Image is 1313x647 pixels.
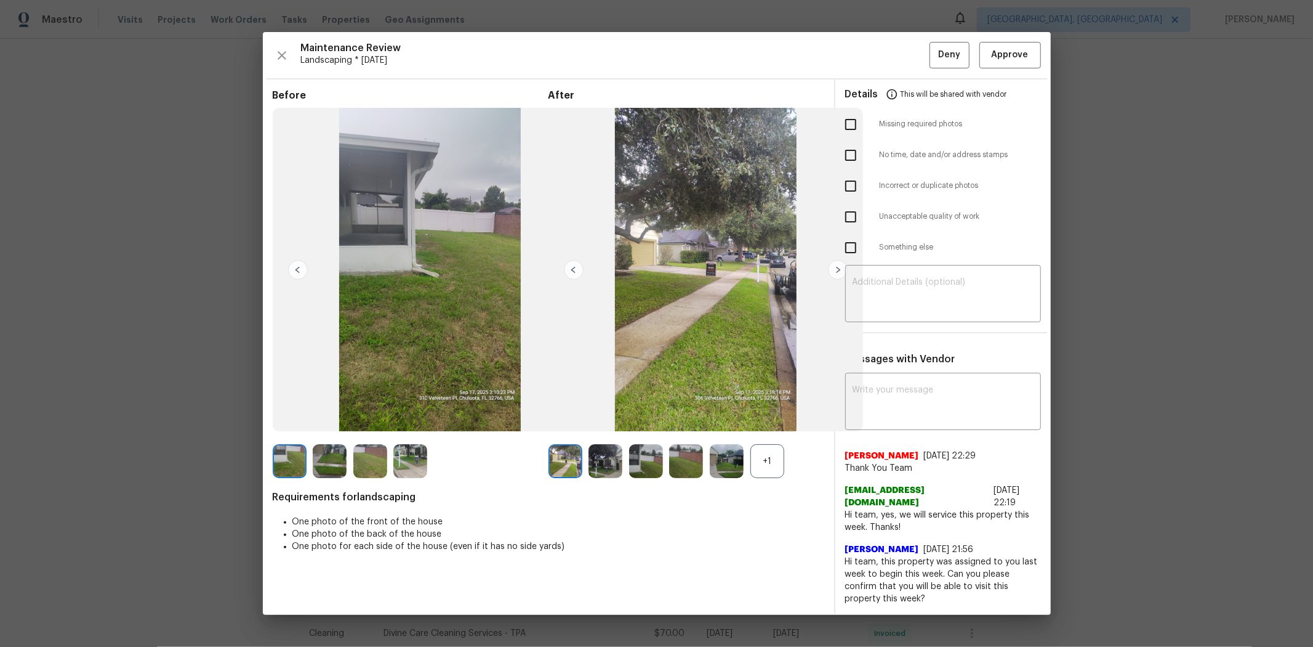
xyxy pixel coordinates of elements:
span: Thank You Team [845,462,1041,474]
span: Hi team, yes, we will service this property this week. Thanks! [845,509,1041,534]
li: One photo for each side of the house (even if it has no side yards) [292,540,824,553]
div: Something else [835,232,1051,263]
span: Deny [938,47,960,63]
li: One photo of the front of the house [292,516,824,528]
img: right-chevron-button-url [828,260,848,280]
div: No time, date and/or address stamps [835,140,1051,171]
div: Missing required photos [835,109,1051,140]
span: Details [845,79,878,109]
span: [PERSON_NAME] [845,450,919,462]
span: After [548,89,824,102]
span: Hi team, this property was assigned to you last week to begin this week. Can you please confirm t... [845,556,1041,605]
span: [DATE] 21:56 [924,545,974,554]
img: left-chevron-button-url [564,260,584,280]
span: Messages with Vendor [845,354,955,364]
span: Approve [992,47,1029,63]
span: Landscaping * [DATE] [301,54,930,67]
span: Unacceptable quality of work [880,211,1041,222]
span: No time, date and/or address stamps [880,150,1041,160]
span: Requirements for landscaping [273,491,824,503]
span: Something else [880,242,1041,253]
span: Maintenance Review [301,42,930,54]
div: Incorrect or duplicate photos [835,171,1051,201]
div: +1 [750,444,784,478]
span: [PERSON_NAME] [845,543,919,556]
li: One photo of the back of the house [292,528,824,540]
span: [EMAIL_ADDRESS][DOMAIN_NAME] [845,484,989,509]
span: This will be shared with vendor [901,79,1007,109]
span: [DATE] 22:29 [924,452,976,460]
img: left-chevron-button-url [288,260,308,280]
span: Missing required photos [880,119,1041,129]
span: Incorrect or duplicate photos [880,181,1041,191]
span: Before [273,89,548,102]
span: [DATE] 22:19 [994,486,1019,507]
button: Deny [930,42,970,68]
div: Unacceptable quality of work [835,201,1051,232]
button: Approve [979,42,1041,68]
